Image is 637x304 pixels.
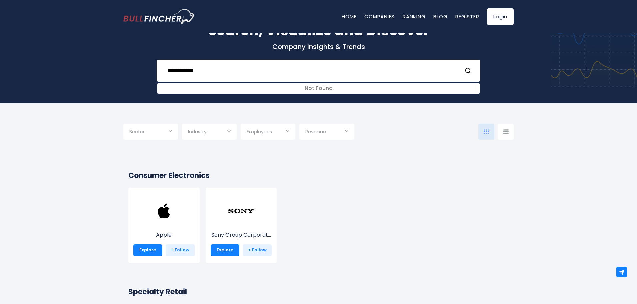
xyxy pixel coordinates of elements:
[455,13,479,20] a: Register
[188,126,231,138] input: Selection
[487,8,514,25] a: Login
[151,198,177,224] img: AAPL.png
[128,170,509,181] h2: Consumer Electronics
[129,126,172,138] input: Selection
[465,66,473,75] button: Search
[247,126,289,138] input: Selection
[128,286,509,297] h2: Specialty Retail
[228,198,254,224] img: SONY.png
[123,9,195,24] a: Go to homepage
[133,231,195,239] p: Apple
[123,9,195,24] img: Bullfincher logo
[211,244,240,256] a: Explore
[157,83,480,94] div: Not Found
[403,13,425,20] a: Ranking
[247,129,272,135] span: Employees
[133,244,162,256] a: Explore
[305,126,348,138] input: Selection
[129,129,145,135] span: Sector
[166,244,195,256] a: + Follow
[364,13,395,20] a: Companies
[188,129,207,135] span: Industry
[243,244,272,256] a: + Follow
[484,129,489,134] img: icon-comp-grid.svg
[433,13,447,20] a: Blog
[123,42,514,51] p: Company Insights & Trends
[503,129,509,134] img: icon-comp-list-view.svg
[211,210,272,239] a: Sony Group Corporat...
[342,13,356,20] a: Home
[305,129,326,135] span: Revenue
[133,210,195,239] a: Apple
[211,231,272,239] p: Sony Group Corporation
